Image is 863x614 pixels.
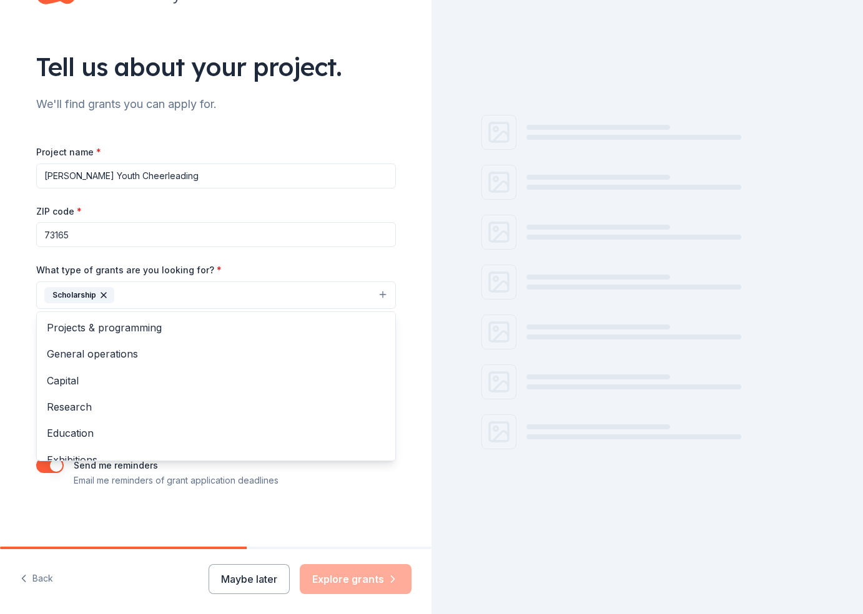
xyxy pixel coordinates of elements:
[36,281,396,309] button: Scholarship
[47,399,385,415] span: Research
[36,311,396,461] div: Scholarship
[47,425,385,441] span: Education
[47,319,385,336] span: Projects & programming
[47,452,385,468] span: Exhibitions
[47,346,385,362] span: General operations
[47,373,385,389] span: Capital
[44,287,114,303] div: Scholarship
